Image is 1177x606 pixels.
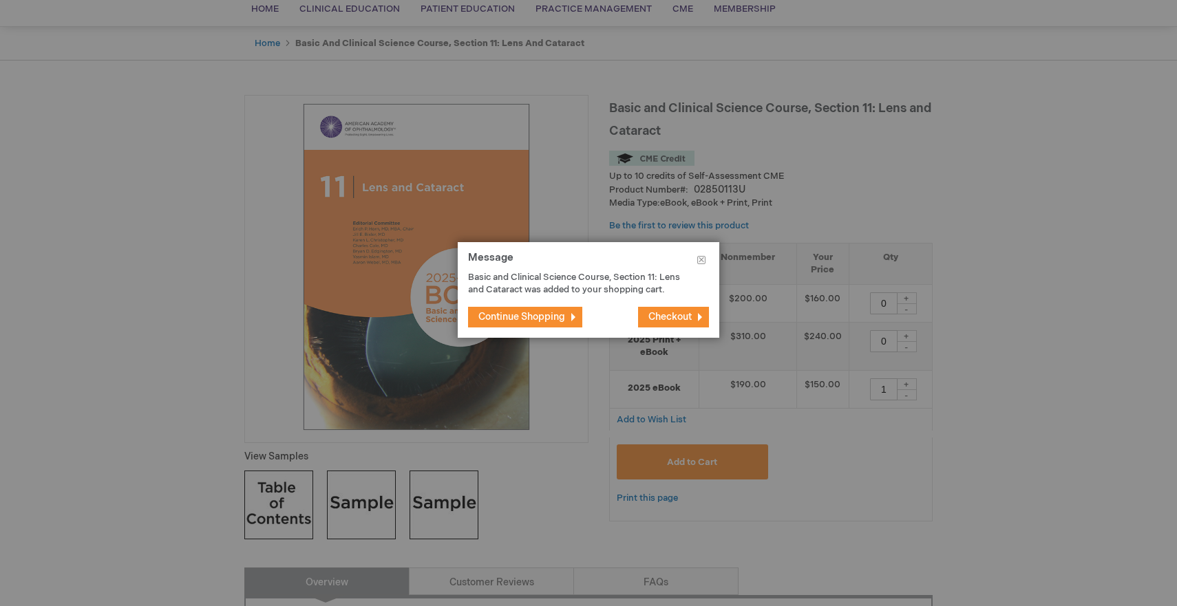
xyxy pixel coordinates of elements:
[468,252,709,271] h1: Message
[468,271,688,296] p: Basic and Clinical Science Course, Section 11: Lens and Cataract was added to your shopping cart.
[638,307,709,327] button: Checkout
[468,307,582,327] button: Continue Shopping
[648,311,692,323] span: Checkout
[478,311,565,323] span: Continue Shopping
